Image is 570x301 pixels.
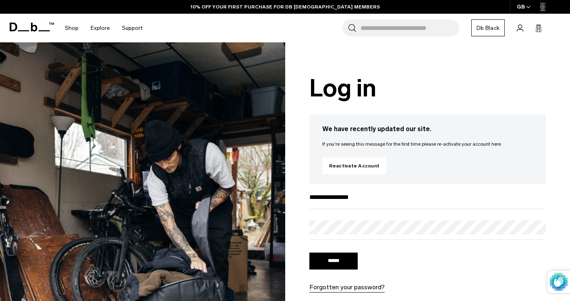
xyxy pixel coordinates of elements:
[309,75,546,102] h1: Log in
[122,14,143,42] a: Support
[550,271,568,293] img: Protected by hCaptcha
[65,14,79,42] a: Shop
[309,282,385,292] a: Forgotten your password?
[191,3,380,10] a: 10% OFF YOUR FIRST PURCHASE FOR DB [DEMOGRAPHIC_DATA] MEMBERS
[91,14,110,42] a: Explore
[322,140,533,148] p: If you're seeing this message for the first time please re-activate your account here.
[322,124,533,134] h3: We have recently updated our site.
[322,157,387,174] a: Reactivate Account
[471,19,505,36] a: Db Black
[59,14,149,42] nav: Main Navigation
